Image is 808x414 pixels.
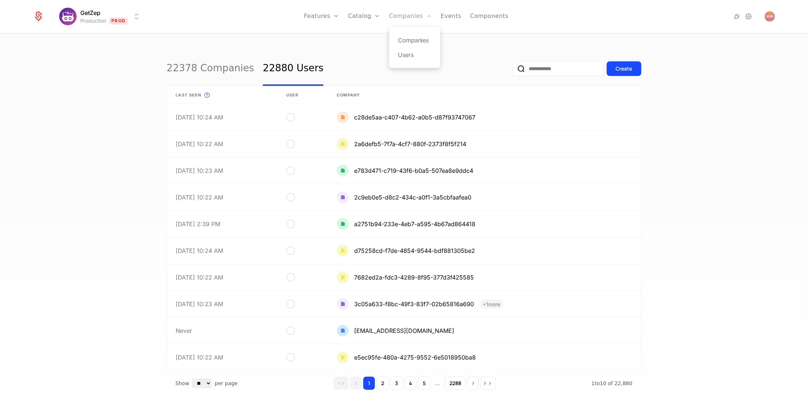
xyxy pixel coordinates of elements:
span: Prod [109,17,128,24]
a: Integrations [733,12,742,21]
button: Go to page 5 [418,377,430,390]
button: Go to page 1 [363,377,375,390]
span: 22,880 [591,380,632,386]
button: Go to last page [480,377,496,390]
button: Go to previous page [350,377,362,390]
span: ... [432,377,443,389]
span: per page [215,380,238,387]
button: Go to first page [333,377,349,390]
img: Matt Wood [765,11,775,22]
th: User [277,86,328,104]
button: Go to page 4 [404,377,417,390]
select: Select page size [192,379,212,388]
div: Page navigation [333,377,496,390]
div: Create [616,65,632,72]
button: Open user button [765,11,775,22]
a: 22880 Users [263,52,323,86]
span: GetZep [80,8,100,17]
button: Select environment [61,8,141,24]
button: Create [607,61,642,76]
button: Go to page 3 [390,377,403,390]
div: Production [80,17,106,24]
button: Go to page 2 [376,377,389,390]
a: Settings [744,12,753,21]
span: 1 to 10 of [591,380,614,386]
button: Go to page 2288 [445,377,466,390]
span: Last seen [176,92,202,98]
a: Companies [398,36,432,45]
a: Users [398,50,432,59]
img: GetZep [59,8,77,25]
div: Table pagination [167,371,642,396]
a: 22378 Companies [167,52,254,86]
button: Go to next page [467,377,479,390]
th: Company [328,86,641,104]
span: Show [176,380,189,387]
